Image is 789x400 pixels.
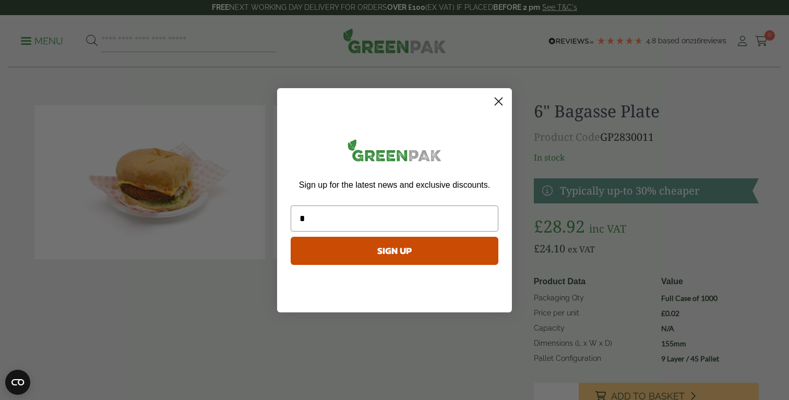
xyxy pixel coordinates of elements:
[291,205,498,232] input: Email
[299,180,490,189] span: Sign up for the latest news and exclusive discounts.
[489,92,508,111] button: Close dialog
[5,370,30,395] button: Open CMP widget
[291,135,498,170] img: greenpak_logo
[291,237,498,265] button: SIGN UP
